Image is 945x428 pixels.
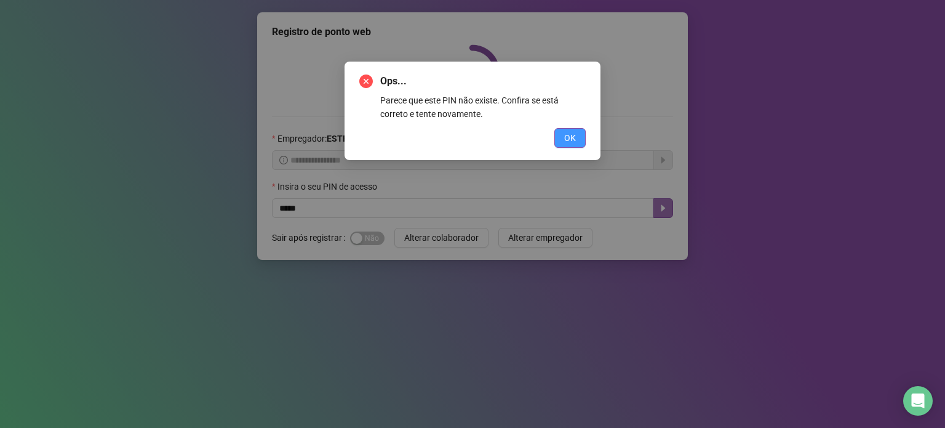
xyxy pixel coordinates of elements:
[359,75,373,88] span: close-circle
[380,94,586,121] div: Parece que este PIN não existe. Confira se está correto e tente novamente.
[380,74,586,89] span: Ops...
[564,131,576,145] span: OK
[903,386,933,416] div: Open Intercom Messenger
[554,128,586,148] button: OK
